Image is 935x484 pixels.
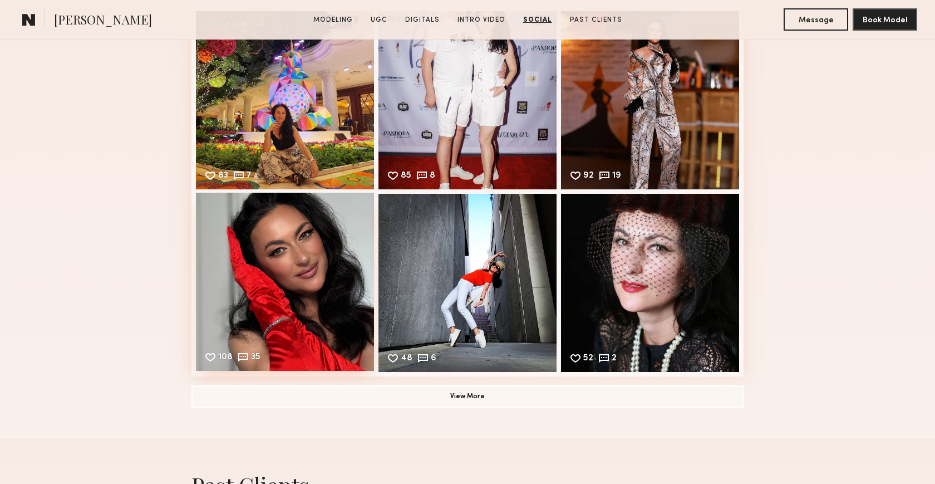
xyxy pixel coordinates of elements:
[453,15,510,25] a: Intro Video
[565,15,627,25] a: Past Clients
[401,15,444,25] a: Digitals
[401,172,411,182] div: 85
[251,353,260,363] div: 35
[784,8,848,31] button: Message
[191,385,744,408] button: View More
[519,15,557,25] a: Social
[366,15,392,25] a: UGC
[247,172,252,182] div: 7
[583,172,594,182] div: 92
[612,354,617,364] div: 2
[430,172,435,182] div: 8
[218,353,233,363] div: 108
[309,15,357,25] a: Modeling
[218,172,228,182] div: 83
[583,354,593,364] div: 52
[853,8,917,31] button: Book Model
[612,172,621,182] div: 19
[401,354,412,364] div: 48
[54,11,152,31] span: [PERSON_NAME]
[853,14,917,24] a: Book Model
[431,354,436,364] div: 6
